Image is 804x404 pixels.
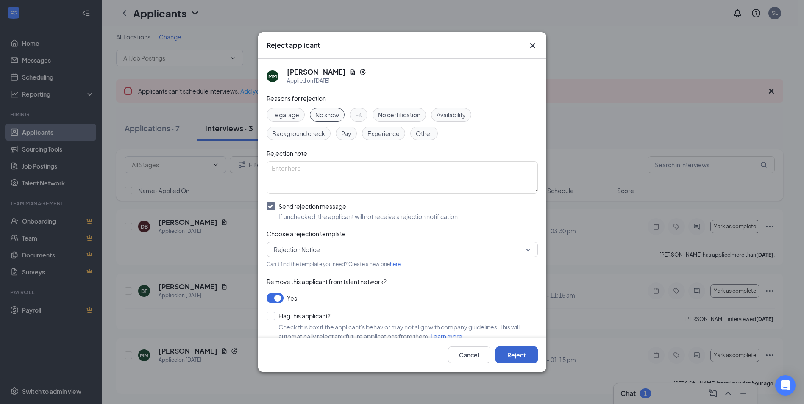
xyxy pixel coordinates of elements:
h5: [PERSON_NAME] [287,67,346,77]
span: Pay [341,129,351,138]
span: Fit [355,110,362,119]
button: Close [528,41,538,51]
span: Legal age [272,110,299,119]
span: Experience [367,129,400,138]
svg: Document [349,69,356,75]
svg: Cross [528,41,538,51]
div: MM [268,73,277,80]
button: Reject [495,346,538,363]
svg: Reapply [359,69,366,75]
span: Choose a rejection template [267,230,346,238]
span: Reasons for rejection [267,94,326,102]
span: No show [315,110,339,119]
button: Cancel [448,346,490,363]
h3: Reject applicant [267,41,320,50]
span: Yes [287,293,297,303]
a: here [390,261,401,267]
div: Open Intercom Messenger [775,375,796,396]
span: Rejection Notice [274,243,320,256]
span: Other [416,129,432,138]
div: Applied on [DATE] [287,77,366,85]
span: Remove this applicant from talent network? [267,278,387,285]
span: Background check [272,129,325,138]
a: Learn more. [431,332,464,340]
span: Check this box if the applicant's behavior may not align with company guidelines. This will autom... [278,323,520,340]
span: Can't find the template you need? Create a new one . [267,261,402,267]
span: No certification [378,110,420,119]
span: Rejection note [267,149,307,157]
span: Availability [437,110,466,119]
